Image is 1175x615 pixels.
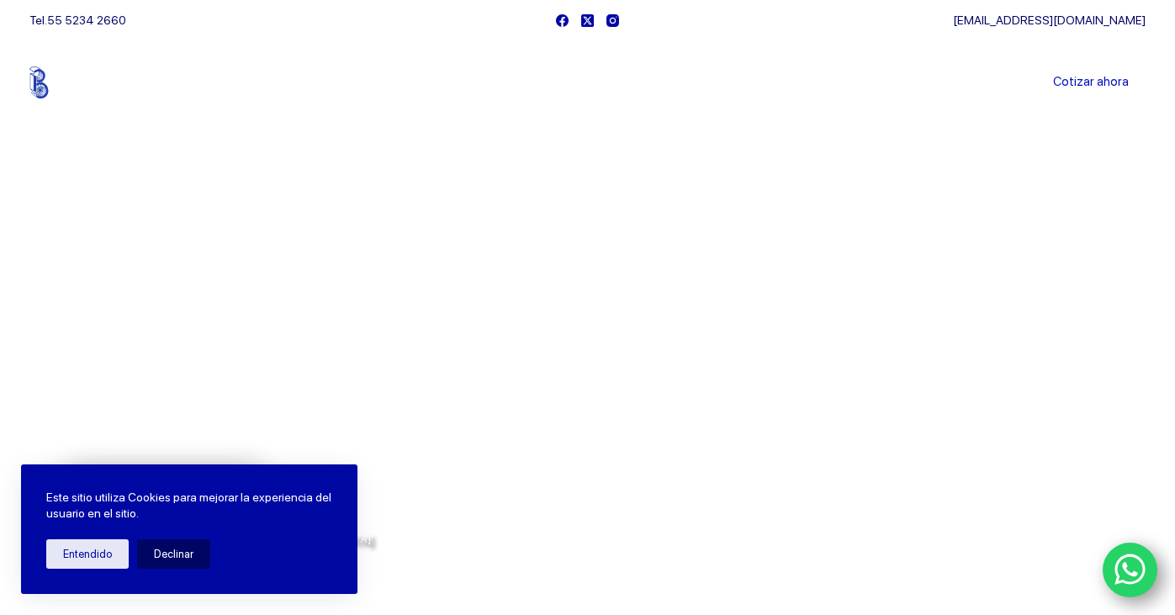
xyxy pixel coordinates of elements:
[581,14,594,27] a: X (Twitter)
[46,490,332,522] p: Este sitio utiliza Cookies para mejorar la experiencia del usuario en el sitio.
[47,13,126,27] a: 55 5234 2660
[1036,66,1146,99] a: Cotizar ahora
[953,13,1146,27] a: [EMAIL_ADDRESS][DOMAIN_NAME]
[1103,543,1158,598] a: WhatsApp
[59,251,274,272] span: Bienvenido a Balerytodo®
[389,40,786,125] nav: Menu Principal
[59,287,542,403] span: Somos los doctores de la industria
[137,539,210,569] button: Declinar
[29,13,126,27] span: Tel.
[59,421,391,442] span: Rodamientos y refacciones industriales
[556,14,569,27] a: Facebook
[29,66,135,98] img: Balerytodo
[46,539,129,569] button: Entendido
[606,14,619,27] a: Instagram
